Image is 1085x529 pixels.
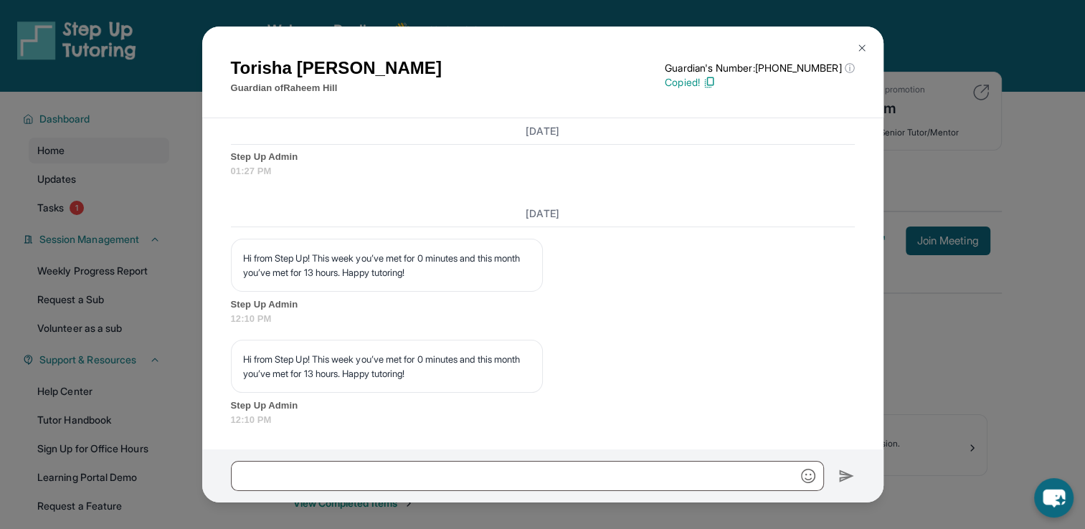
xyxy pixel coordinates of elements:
h3: [DATE] [231,206,855,221]
img: Copy Icon [703,76,716,89]
span: Step Up Admin [231,297,855,312]
img: Emoji [801,469,815,483]
span: 12:10 PM [231,413,855,427]
p: Copied! [665,75,854,90]
span: ⓘ [844,61,854,75]
img: Send icon [838,467,855,485]
h1: Torisha [PERSON_NAME] [231,55,442,81]
span: Step Up Admin [231,150,855,164]
button: chat-button [1034,478,1074,518]
p: Hi from Step Up! This week you’ve met for 0 minutes and this month you’ve met for 13 hours. Happy... [243,251,531,280]
h3: [DATE] [231,124,855,138]
img: Close Icon [856,42,868,54]
span: 12:10 PM [231,312,855,326]
span: Step Up Admin [231,399,855,413]
p: Guardian of Raheem Hill [231,81,442,95]
p: Guardian's Number: [PHONE_NUMBER] [665,61,854,75]
span: 01:27 PM [231,164,855,178]
p: Hi from Step Up! This week you’ve met for 0 minutes and this month you’ve met for 13 hours. Happy... [243,352,531,381]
